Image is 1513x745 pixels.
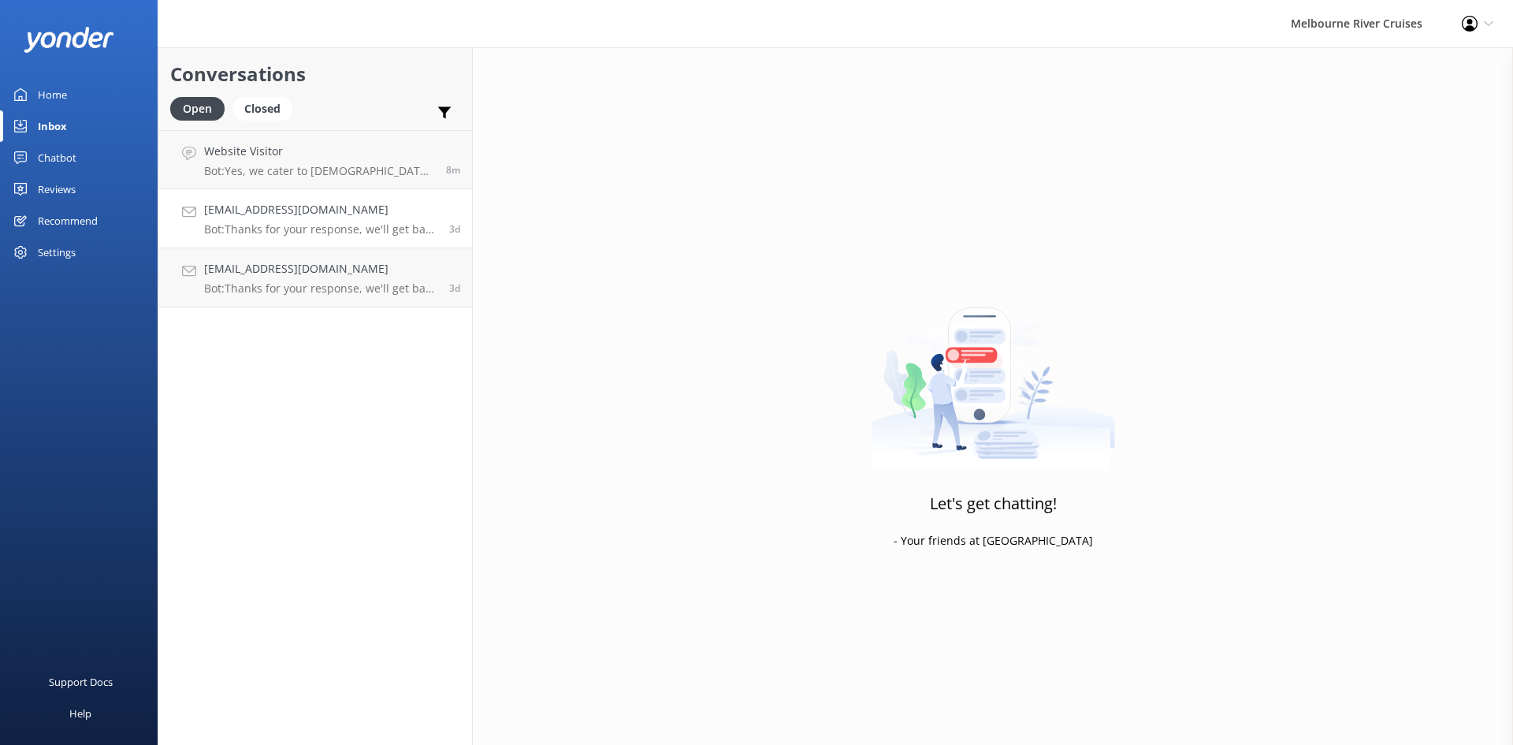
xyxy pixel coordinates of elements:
[232,99,300,117] a: Closed
[930,491,1057,516] h3: Let's get chatting!
[38,110,67,142] div: Inbox
[38,237,76,268] div: Settings
[158,130,472,189] a: Website VisitorBot:Yes, we cater to [DEMOGRAPHIC_DATA] dietary requirements with advance notice. ...
[170,97,225,121] div: Open
[449,222,460,236] span: Oct 02 2025 05:33pm (UTC +11:00) Australia/Sydney
[69,698,91,729] div: Help
[158,248,472,307] a: [EMAIL_ADDRESS][DOMAIN_NAME]Bot:Thanks for your response, we'll get back to you as soon as we can...
[49,666,113,698] div: Support Docs
[449,281,460,295] span: Oct 02 2025 05:12pm (UTC +11:00) Australia/Sydney
[170,59,460,89] h2: Conversations
[204,281,437,296] p: Bot: Thanks for your response, we'll get back to you as soon as we can during opening hours.
[38,173,76,205] div: Reviews
[446,163,460,177] span: Oct 06 2025 12:15pm (UTC +11:00) Australia/Sydney
[204,164,434,178] p: Bot: Yes, we cater to [DEMOGRAPHIC_DATA] dietary requirements with advance notice. Most of our me...
[872,274,1115,471] img: artwork of a man stealing a conversation from at giant smartphone
[232,97,292,121] div: Closed
[894,532,1093,549] p: - Your friends at [GEOGRAPHIC_DATA]
[38,142,76,173] div: Chatbot
[158,189,472,248] a: [EMAIL_ADDRESS][DOMAIN_NAME]Bot:Thanks for your response, we'll get back to you as soon as we can...
[24,27,114,53] img: yonder-white-logo.png
[170,99,232,117] a: Open
[204,222,437,237] p: Bot: Thanks for your response, we'll get back to you as soon as we can during opening hours.
[204,143,434,160] h4: Website Visitor
[204,201,437,218] h4: [EMAIL_ADDRESS][DOMAIN_NAME]
[204,260,437,278] h4: [EMAIL_ADDRESS][DOMAIN_NAME]
[38,79,67,110] div: Home
[38,205,98,237] div: Recommend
